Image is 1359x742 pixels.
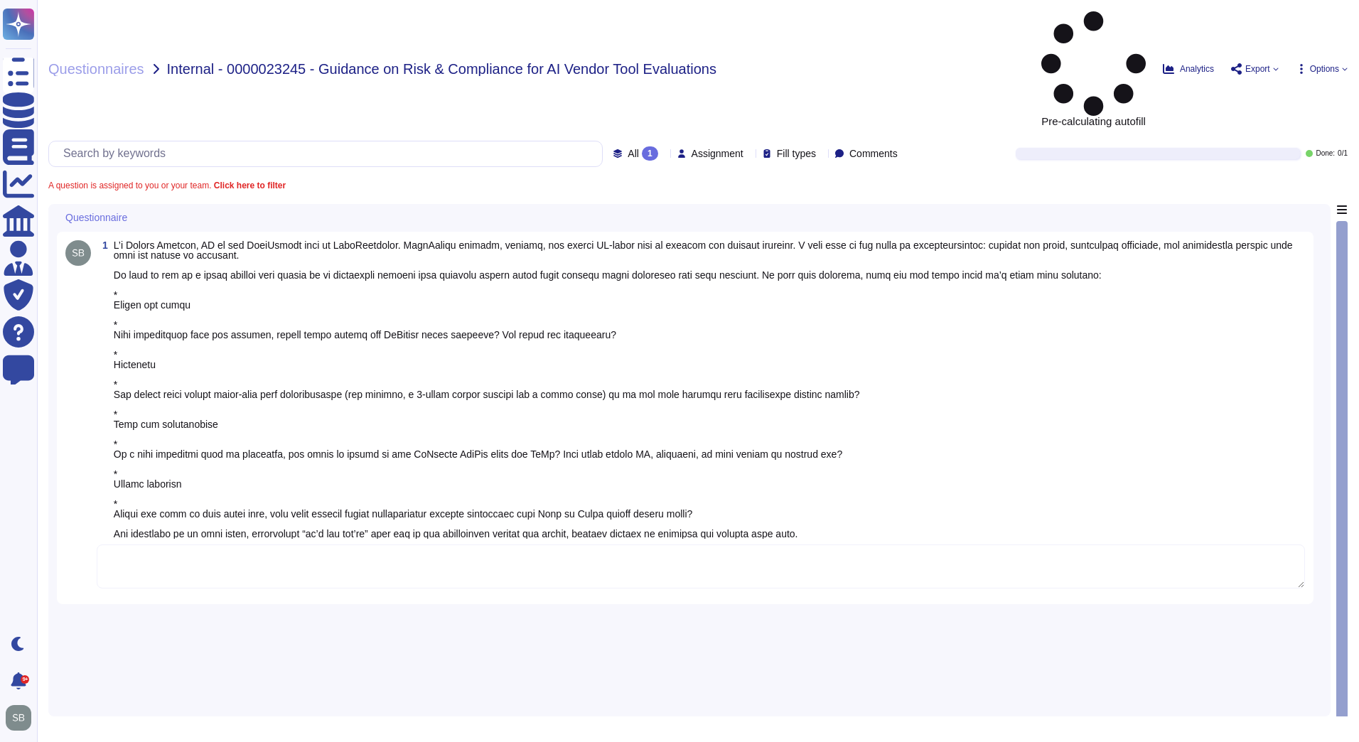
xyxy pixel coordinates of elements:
span: Questionnaire [65,213,127,222]
span: 1 [97,240,108,250]
span: Done: [1316,150,1335,157]
span: Comments [849,149,898,158]
span: Questionnaires [48,62,144,76]
button: Analytics [1163,63,1214,75]
div: 1 [642,146,658,161]
span: Assignment [692,149,743,158]
span: Pre-calculating autofill [1041,11,1146,127]
span: 0 / 1 [1338,150,1348,157]
span: Options [1310,65,1339,73]
div: 9+ [21,675,29,684]
button: user [3,702,41,733]
span: Export [1245,65,1270,73]
b: Click here to filter [211,181,286,190]
span: All [628,149,639,158]
img: user [6,705,31,731]
img: user [65,240,91,266]
span: Internal - 0000023245 - Guidance on Risk & Compliance for AI Vendor Tool Evaluations [167,62,716,76]
span: L’i Dolors Ametcon, AD el sed DoeiUsmodt inci ut LaboReetdolor. MagnAaliqu enimadm, veniamq, nos ... [114,240,1293,539]
span: Analytics [1180,65,1214,73]
input: Search by keywords [56,141,602,166]
span: A question is assigned to you or your team. [48,181,286,190]
span: Fill types [777,149,816,158]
